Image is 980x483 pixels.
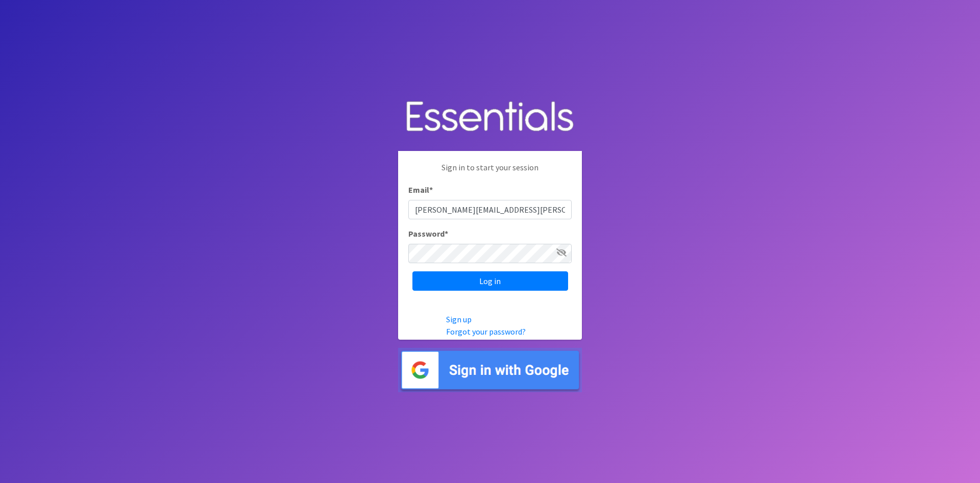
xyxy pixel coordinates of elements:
a: Forgot your password? [446,326,526,337]
p: Sign in to start your session [408,161,572,184]
img: Sign in with Google [398,348,582,392]
label: Email [408,184,433,196]
label: Password [408,227,448,240]
input: Log in [412,271,568,291]
abbr: required [445,228,448,239]
abbr: required [429,185,433,195]
img: Human Essentials [398,91,582,143]
a: Sign up [446,314,472,324]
